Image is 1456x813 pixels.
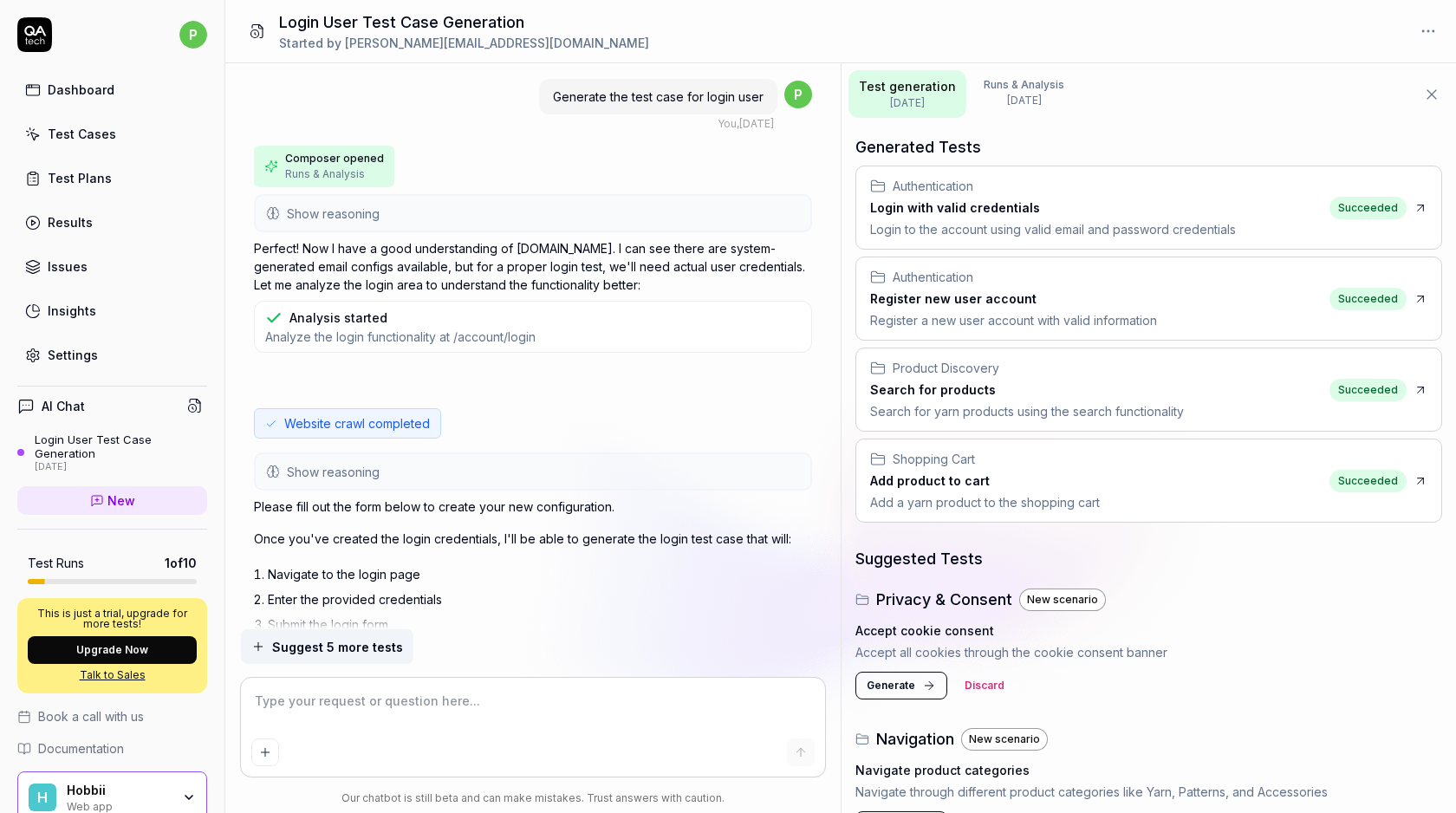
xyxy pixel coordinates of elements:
[35,433,207,461] div: Login User Test Case Generation
[855,166,1442,250] a: AuthenticationLogin with valid credentialsLogin to the account using valid email and password cre...
[1329,470,1407,492] span: Succeeded
[28,556,84,571] h5: Test Runs
[254,498,812,516] p: Please fill out the form below to create your new configuration.
[17,294,207,328] a: Insights
[855,643,1442,661] p: Accept all cookies through the cookie consent banner
[859,95,956,111] span: [DATE]
[28,667,197,683] a: Talk to Sales
[870,493,1100,511] div: Add a yarn product to the shopping cart
[867,678,915,693] span: Generate
[256,196,810,231] button: Show reasoning
[870,472,1100,490] h3: Add product to cart
[17,250,207,283] a: Issues
[48,346,98,364] div: Settings
[287,463,380,481] span: Show reasoning
[870,220,1236,238] div: Login to the account using valid email and password credentials
[241,790,826,806] div: Our chatbot is still beta and can make mistakes. Trust answers with caution.
[17,707,207,725] a: Book a call with us
[848,70,966,118] button: Test generation[DATE]
[254,530,812,548] p: Once you've created the login credentials, I'll be able to generate the login test case that will:
[268,587,812,612] li: Enter the provided credentials
[855,348,1442,432] a: Product DiscoverySearch for productsSearch for yarn products using the search functionalitySucceeded
[859,77,956,95] span: Test generation
[179,21,207,49] span: p
[38,707,144,725] span: Book a call with us
[241,629,413,664] button: Suggest 5 more tests
[1329,379,1407,401] span: Succeeded
[285,151,384,166] span: Composer opened
[48,302,96,320] div: Insights
[279,34,649,52] div: Started by
[179,17,207,52] button: p
[870,289,1157,308] h3: Register new user account
[893,450,975,468] span: Shopping Cart
[17,117,207,151] a: Test Cases
[17,433,207,472] a: Login User Test Case Generation[DATE]
[876,727,954,751] h3: Navigation
[285,166,365,182] span: Runs & Analysis
[855,135,1442,159] h3: Generated Tests
[893,268,973,286] span: Authentication
[67,798,171,812] div: Web app
[984,77,1064,93] span: Runs & Analysis
[28,636,197,664] button: Upgrade Now
[48,81,114,99] div: Dashboard
[48,169,112,187] div: Test Plans
[553,89,764,104] span: Generate the test case for login user
[268,562,812,587] li: Navigate to the login page
[954,672,1015,699] button: Discard
[17,739,207,758] a: Documentation
[1329,197,1407,219] span: Succeeded
[284,414,430,433] span: Website crawl completed
[1019,589,1106,611] div: New scenario
[870,311,1157,329] div: Register a new user account with valid information
[855,257,1442,341] a: AuthenticationRegister new user accountRegister a new user account with valid informationSucceeded
[855,761,1030,779] h4: Navigate product categories
[289,309,387,327] div: Analysis started
[165,554,197,572] span: 1 of 10
[107,491,135,510] span: New
[870,380,1184,399] h3: Search for products
[256,454,810,489] button: Show reasoning
[345,36,649,50] span: [PERSON_NAME][EMAIL_ADDRESS][DOMAIN_NAME]
[17,486,207,515] a: New
[855,783,1442,801] p: Navigate through different product categories like Yarn, Patterns, and Accessories
[718,117,737,130] span: You
[35,461,207,473] div: [DATE]
[1329,288,1407,310] span: Succeeded
[17,73,207,107] a: Dashboard
[855,439,1442,523] a: Shopping CartAdd product to cartAdd a yarn product to the shopping cartSucceeded
[973,70,1075,118] button: Runs & Analysis[DATE]
[17,205,207,239] a: Results
[870,402,1184,420] div: Search for yarn products using the search functionality
[984,93,1064,108] span: [DATE]
[279,10,649,34] h1: Login User Test Case Generation
[48,125,116,143] div: Test Cases
[48,213,93,231] div: Results
[251,738,279,766] button: Add attachment
[29,784,56,811] span: H
[784,81,812,108] span: p
[855,672,947,699] button: Generate
[38,739,124,758] span: Documentation
[42,397,85,415] h4: AI Chat
[893,177,973,195] span: Authentication
[254,239,812,294] p: Perfect! Now I have a good understanding of [DOMAIN_NAME]. I can see there are system-generated e...
[855,621,994,640] h4: Accept cookie consent
[268,612,812,637] li: Submit the login form
[28,608,197,629] p: This is just a trial, upgrade for more tests!
[287,205,380,223] span: Show reasoning
[876,588,1012,611] h3: Privacy & Consent
[272,638,403,656] span: Suggest 5 more tests
[893,359,999,377] span: Product Discovery
[48,257,88,276] div: Issues
[961,728,1048,751] div: New scenario
[67,783,171,798] div: Hobbii
[718,116,774,132] div: , [DATE]
[17,338,207,372] a: Settings
[870,198,1236,217] h3: Login with valid credentials
[254,146,394,187] button: Composer openedRuns & Analysis
[265,328,536,345] span: Analyze the login functionality at /account/login
[855,547,1442,570] h3: Suggested Tests
[17,161,207,195] a: Test Plans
